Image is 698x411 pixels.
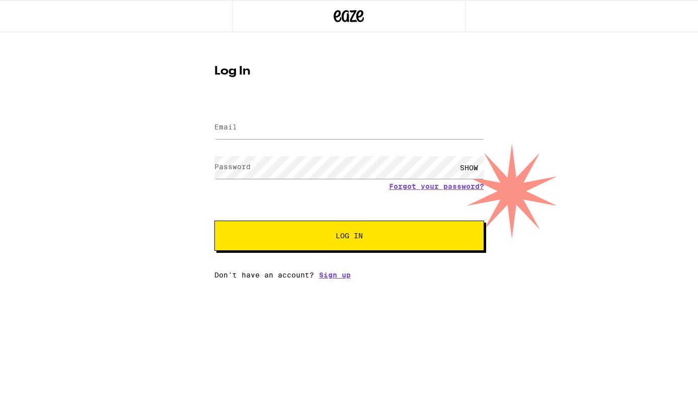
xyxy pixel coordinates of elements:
[214,123,237,131] label: Email
[214,163,251,171] label: Password
[454,156,484,179] div: SHOW
[336,232,363,239] span: Log In
[214,65,484,78] h1: Log In
[389,182,484,190] a: Forgot your password?
[214,221,484,251] button: Log In
[319,271,351,279] a: Sign up
[214,271,484,279] div: Don't have an account?
[214,116,484,139] input: Email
